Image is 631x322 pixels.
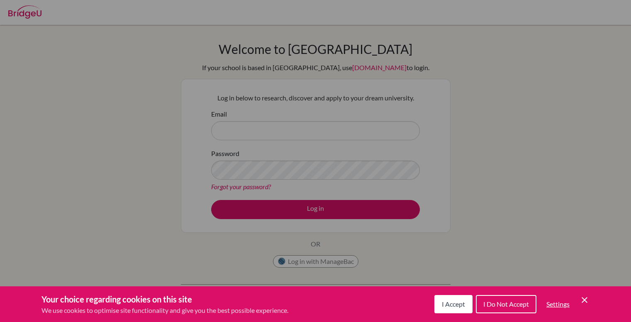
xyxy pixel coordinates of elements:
[41,305,288,315] p: We use cookies to optimise site functionality and give you the best possible experience.
[546,300,570,308] span: Settings
[483,300,529,308] span: I Do Not Accept
[442,300,465,308] span: I Accept
[580,295,590,305] button: Save and close
[540,296,576,312] button: Settings
[41,293,288,305] h3: Your choice regarding cookies on this site
[476,295,536,313] button: I Do Not Accept
[434,295,473,313] button: I Accept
